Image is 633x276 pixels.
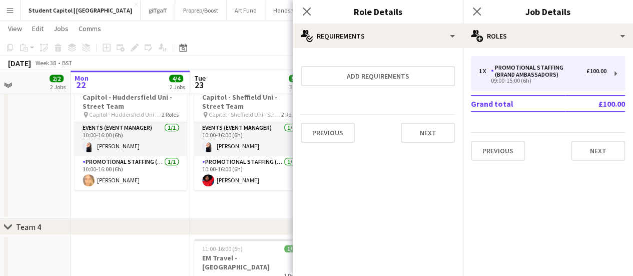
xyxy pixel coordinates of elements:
div: 2 Jobs [170,83,185,91]
span: Jobs [54,24,69,33]
div: Roles [463,24,633,48]
span: Capitol - Sheffield Uni - Street Team [209,111,281,118]
div: [DATE] [8,58,31,68]
button: Previous [301,123,355,143]
span: View [8,24,22,33]
span: Comms [79,24,101,33]
div: 09:00-15:00 (6h) [479,78,606,83]
h3: Job Details [463,5,633,18]
button: Add requirements [301,66,455,86]
span: Edit [32,24,44,33]
h3: Role Details [293,5,463,18]
app-card-role: Promotional Staffing (Brand Ambassadors)1/110:00-16:00 (6h)[PERSON_NAME] [194,156,306,190]
button: Student Capitol | [GEOGRAPHIC_DATA] [21,1,141,20]
div: BST [62,59,72,67]
app-card-role: Promotional Staffing (Brand Ambassadors)1/110:00-16:00 (6h)[PERSON_NAME] [75,156,187,190]
span: Capitol - Huddersfield Uni - Street Team [89,111,162,118]
td: £100.00 [565,96,625,112]
span: 23 [193,79,206,91]
button: Art Fund [227,1,265,20]
h3: Capitol - Huddersfield Uni - Street Team [75,93,187,111]
span: 2/2 [50,75,64,82]
span: 11:00-16:00 (5h) [202,245,243,252]
span: 5/5 [289,75,303,82]
app-card-role: Events (Event Manager)1/110:00-16:00 (6h)[PERSON_NAME] [194,122,306,156]
a: Comms [75,22,105,35]
span: Mon [75,74,89,83]
span: 22 [73,79,89,91]
app-job-card: 10:00-16:00 (6h)2/2Capitol - Huddersfield Uni - Street Team Capitol - Huddersfield Uni - Street T... [75,78,187,190]
button: Proprep/Boost [175,1,227,20]
button: giffgaff [141,1,175,20]
button: Handshake [265,1,312,20]
div: £100.00 [586,68,606,75]
span: 4/4 [169,75,183,82]
span: Tue [194,74,206,83]
span: 2 Roles [162,111,179,118]
div: Promotional Staffing (Brand Ambassadors) [491,64,586,78]
span: Week 38 [33,59,58,67]
span: 1/1 [284,245,298,252]
app-card-role: Events (Event Manager)1/110:00-16:00 (6h)[PERSON_NAME] [75,122,187,156]
div: 2 Jobs [50,83,66,91]
a: Jobs [50,22,73,35]
a: Edit [28,22,48,35]
button: Previous [471,141,525,161]
div: Team 4 [16,222,41,232]
button: Next [401,123,455,143]
td: Grand total [471,96,565,112]
h3: Capitol - Sheffield Uni - Street Team [194,93,306,111]
span: 2 Roles [281,111,298,118]
button: Next [571,141,625,161]
div: Requirements [293,24,463,48]
div: 3 Jobs [289,83,305,91]
div: 1 x [479,68,491,75]
h3: EM Travel - [GEOGRAPHIC_DATA] [194,253,306,271]
app-job-card: 10:00-16:00 (6h)2/2Capitol - Sheffield Uni - Street Team Capitol - Sheffield Uni - Street Team2 R... [194,78,306,190]
a: View [4,22,26,35]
